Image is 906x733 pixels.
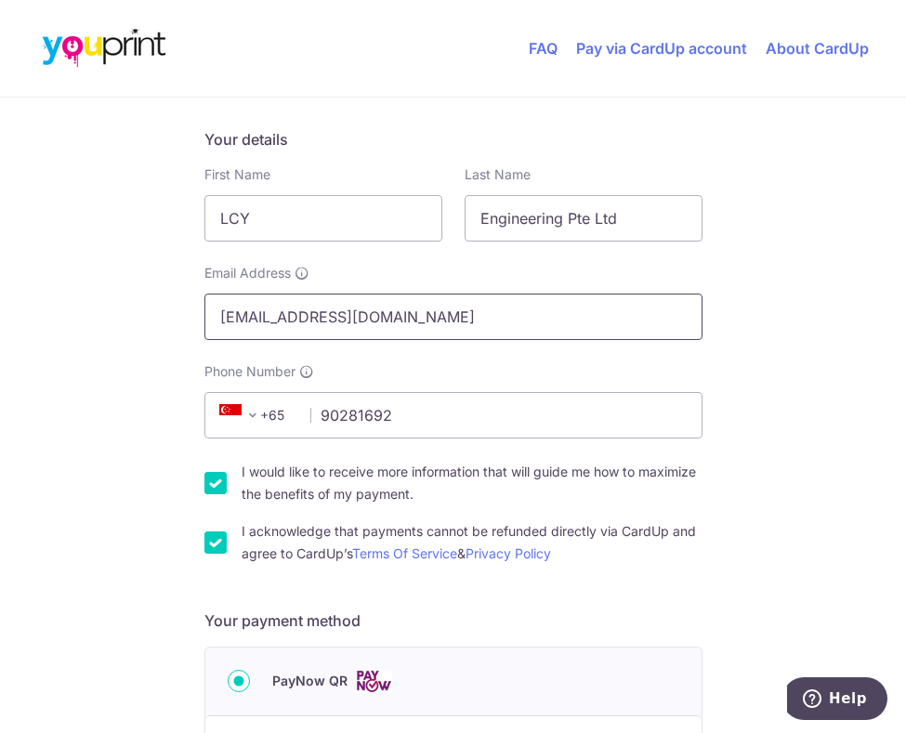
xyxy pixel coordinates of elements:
[529,39,558,58] a: FAQ
[242,461,702,505] label: I would like to receive more information that will guide me how to maximize the benefits of my pa...
[214,404,297,426] span: +65
[228,670,679,693] div: PayNow QR Cards logo
[272,670,348,692] span: PayNow QR
[204,165,270,184] label: First Name
[204,294,702,340] input: Email address
[204,128,702,151] h5: Your details
[465,195,702,242] input: Last name
[787,677,887,724] iframe: Opens a widget where you can find more information
[352,545,457,561] a: Terms Of Service
[466,545,551,561] a: Privacy Policy
[766,39,869,58] a: About CardUp
[204,195,442,242] input: First name
[204,609,702,632] h5: Your payment method
[355,670,392,693] img: Cards logo
[242,520,702,565] label: I acknowledge that payments cannot be refunded directly via CardUp and agree to CardUp’s &
[576,39,747,58] a: Pay via CardUp account
[219,404,264,426] span: +65
[204,264,291,282] span: Email Address
[204,362,295,381] span: Phone Number
[465,165,531,184] label: Last Name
